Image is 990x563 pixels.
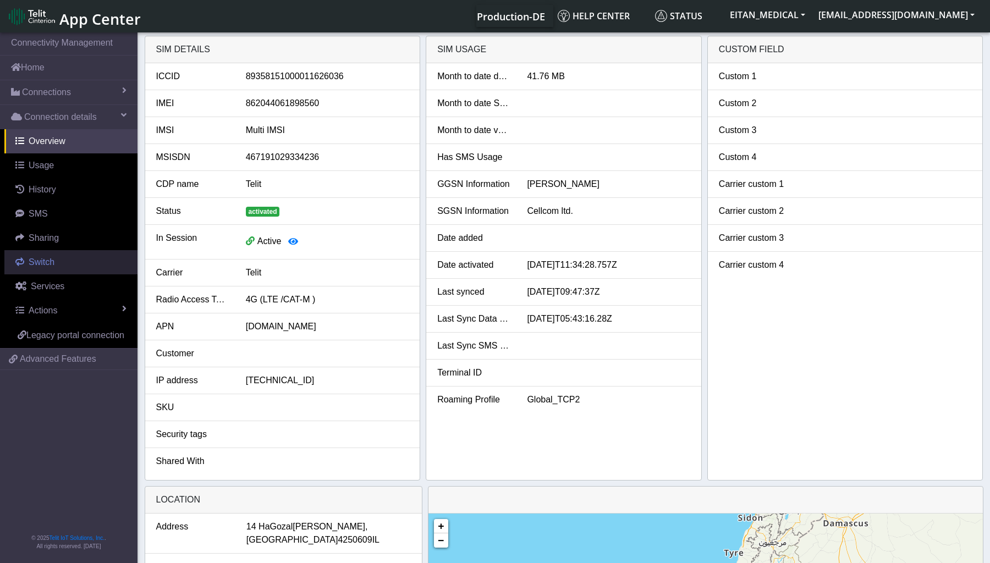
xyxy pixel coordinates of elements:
[20,352,96,366] span: Advanced Features
[4,153,137,178] a: Usage
[29,233,59,242] span: Sharing
[426,36,701,63] div: SIM usage
[812,5,981,25] button: [EMAIL_ADDRESS][DOMAIN_NAME]
[711,231,800,245] div: Carrier custom 3
[519,205,698,218] div: Cellcom ltd.
[338,533,372,547] span: 4250609
[238,151,417,164] div: 467191029334236
[24,111,97,124] span: Connection details
[238,97,417,110] div: 862044061898560
[238,178,417,191] div: Telit
[519,393,698,406] div: Global_TCP2
[238,70,417,83] div: 89358151000011626036
[519,285,698,299] div: [DATE]T09:47:37Z
[148,266,238,279] div: Carrier
[429,151,519,164] div: Has SMS Usage
[4,274,137,299] a: Services
[148,293,238,306] div: Radio Access Tech
[429,70,519,83] div: Month to date data
[429,124,519,137] div: Month to date voice
[148,374,238,387] div: IP address
[651,5,723,27] a: Status
[29,136,65,146] span: Overview
[429,312,519,325] div: Last Sync Data Usage
[429,366,519,379] div: Terminal ID
[429,97,519,110] div: Month to date SMS
[148,455,238,468] div: Shared With
[145,487,422,514] div: LOCATION
[246,533,338,547] span: [GEOGRAPHIC_DATA]
[477,10,545,23] span: Production-DE
[711,151,800,164] div: Custom 4
[372,533,380,547] span: IL
[26,330,124,340] span: Legacy portal connection
[257,236,282,246] span: Active
[148,124,238,137] div: IMSI
[429,231,519,245] div: Date added
[148,205,238,218] div: Status
[558,10,630,22] span: Help center
[29,161,54,170] span: Usage
[148,178,238,191] div: CDP name
[4,178,137,202] a: History
[655,10,702,22] span: Status
[4,226,137,250] a: Sharing
[558,10,570,22] img: knowledge.svg
[59,9,141,29] span: App Center
[711,97,800,110] div: Custom 2
[476,5,544,27] a: Your current platform instance
[429,285,519,299] div: Last synced
[711,258,800,272] div: Carrier custom 4
[148,231,238,252] div: In Session
[148,347,238,360] div: Customer
[148,428,238,441] div: Security tags
[4,129,137,153] a: Overview
[519,70,698,83] div: 41.76 MB
[711,70,800,83] div: Custom 1
[238,266,417,279] div: Telit
[22,86,71,99] span: Connections
[708,36,983,63] div: Custom field
[50,535,105,541] a: Telit IoT Solutions, Inc.
[434,519,448,533] a: Zoom in
[293,520,367,533] span: [PERSON_NAME],
[4,250,137,274] a: Switch
[711,205,800,218] div: Carrier custom 2
[4,202,137,226] a: SMS
[148,401,238,414] div: SKU
[281,231,305,252] button: View session details
[655,10,667,22] img: status.svg
[711,124,800,137] div: Custom 3
[148,320,238,333] div: APN
[31,281,64,291] span: Services
[723,5,812,25] button: EITAN_MEDICAL
[9,8,55,25] img: logo-telit-cinterion-gw-new.png
[238,293,417,306] div: 4G (LTE /CAT-M )
[238,124,417,137] div: Multi IMSI
[246,207,280,217] span: activated
[29,209,48,218] span: SMS
[519,258,698,272] div: [DATE]T11:34:28.757Z
[429,205,519,218] div: SGSN Information
[238,320,417,333] div: [DOMAIN_NAME]
[4,299,137,323] a: Actions
[711,178,800,191] div: Carrier custom 1
[429,258,519,272] div: Date activated
[246,520,293,533] span: 14 HaGozal
[148,520,238,547] div: Address
[148,151,238,164] div: MSISDN
[29,306,57,315] span: Actions
[29,257,54,267] span: Switch
[148,70,238,83] div: ICCID
[29,185,56,194] span: History
[429,339,519,352] div: Last Sync SMS Usage
[9,4,139,28] a: App Center
[519,178,698,191] div: [PERSON_NAME]
[429,393,519,406] div: Roaming Profile
[238,374,417,387] div: [TECHNICAL_ID]
[145,36,420,63] div: SIM details
[434,533,448,548] a: Zoom out
[519,312,698,325] div: [DATE]T05:43:16.28Z
[429,178,519,191] div: GGSN Information
[553,5,651,27] a: Help center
